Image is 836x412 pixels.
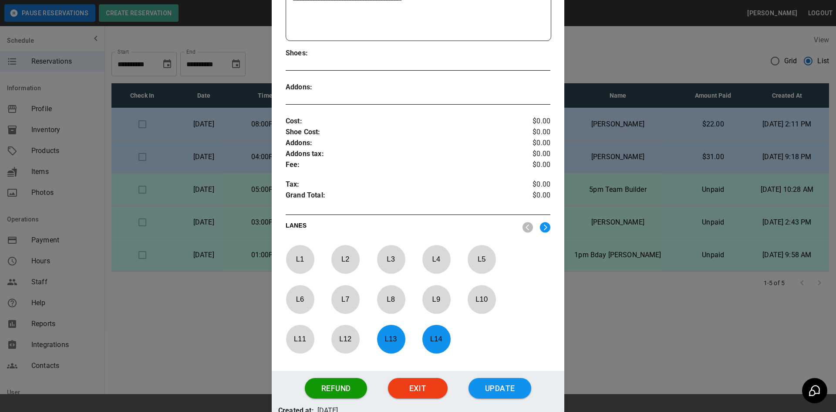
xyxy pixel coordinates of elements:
[286,289,314,310] p: L 6
[286,138,506,149] p: Addons :
[286,221,516,233] p: LANES
[286,179,506,190] p: Tax :
[540,222,550,233] img: right.svg
[377,249,405,269] p: L 3
[469,378,531,399] button: Update
[467,289,496,310] p: L 10
[422,249,451,269] p: L 4
[467,249,496,269] p: L 5
[422,329,451,349] p: L 14
[286,127,506,138] p: Shoe Cost :
[377,289,405,310] p: L 8
[286,149,506,160] p: Addons tax :
[286,160,506,170] p: Fee :
[286,82,352,93] p: Addons :
[506,179,550,190] p: $0.00
[522,222,533,233] img: nav_left.svg
[331,329,360,349] p: L 12
[286,249,314,269] p: L 1
[286,48,352,59] p: Shoes :
[286,329,314,349] p: L 11
[286,116,506,127] p: Cost :
[506,127,550,138] p: $0.00
[506,116,550,127] p: $0.00
[377,329,405,349] p: L 13
[286,190,506,203] p: Grand Total :
[388,378,448,399] button: Exit
[331,249,360,269] p: L 2
[331,289,360,310] p: L 7
[506,138,550,149] p: $0.00
[506,149,550,160] p: $0.00
[506,190,550,203] p: $0.00
[422,289,451,310] p: L 9
[506,160,550,170] p: $0.00
[305,378,367,399] button: Refund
